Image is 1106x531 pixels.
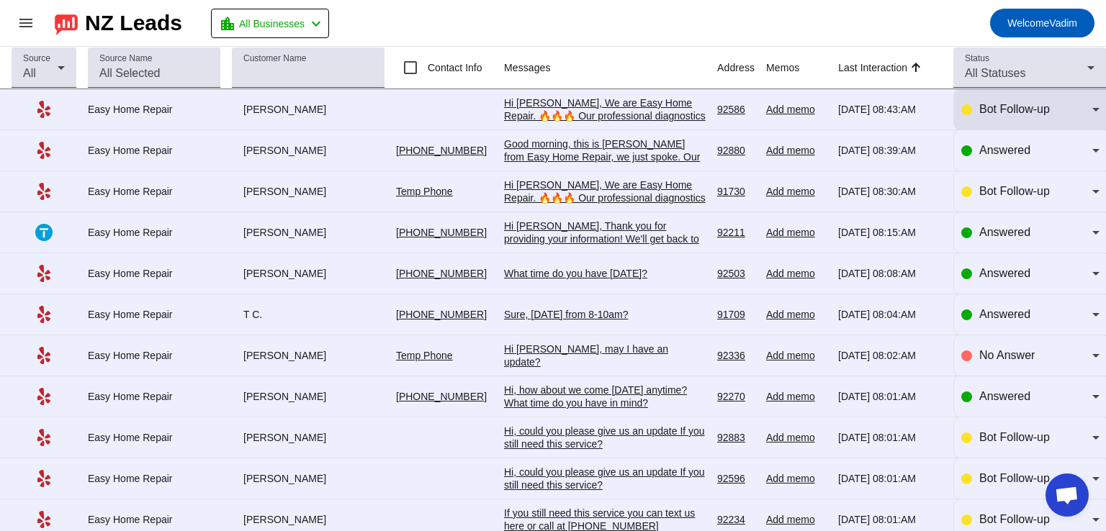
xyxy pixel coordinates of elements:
div: What time do you have [DATE]? [504,267,706,280]
th: Memos [766,47,838,89]
button: WelcomeVadim [990,9,1094,37]
div: [DATE] 08:30:AM [838,185,942,198]
mat-icon: Yelp [35,429,53,446]
div: Hi [PERSON_NAME], We are Easy Home Repair. 🔥🔥🔥 Our professional diagnostics is just - $45 🔥🔥🔥 And... [504,178,706,282]
img: logo [55,11,78,35]
div: Easy Home Repair [88,349,220,362]
div: Sure, [DATE] from 8-10am? [504,308,706,321]
div: [PERSON_NAME] [232,144,385,157]
span: Bot Follow-up [979,513,1050,525]
div: [DATE] 08:04:AM [838,308,942,321]
div: Easy Home Repair [88,431,220,444]
span: Answered [979,226,1030,238]
a: [PHONE_NUMBER] [396,227,487,238]
div: Add memo [766,103,827,116]
mat-icon: Yelp [35,101,53,118]
div: Easy Home Repair [88,226,220,239]
div: [DATE] 08:01:AM [838,513,942,526]
button: All Businesses [211,9,329,38]
div: 92503 [717,267,755,280]
div: Easy Home Repair [88,144,220,157]
div: Hi [PERSON_NAME], Thank you for providing your information! We'll get back to you as soon as poss... [504,219,706,258]
div: [DATE] 08:01:AM [838,390,942,403]
div: 92883 [717,431,755,444]
mat-icon: Yelp [35,511,53,528]
div: 92234 [717,513,755,526]
div: [DATE] 08:43:AM [838,103,942,116]
div: 92596 [717,472,755,485]
div: Add memo [766,144,827,157]
div: [PERSON_NAME] [232,267,385,280]
div: Add memo [766,513,827,526]
div: Add memo [766,308,827,321]
th: Messages [504,47,717,89]
div: Easy Home Repair [88,267,220,280]
mat-icon: Yelp [35,142,53,159]
div: [DATE] 08:01:AM [838,431,942,444]
mat-icon: Yelp [35,265,53,282]
div: [DATE] 08:01:AM [838,472,942,485]
span: Answered [979,144,1030,156]
div: 92211 [717,226,755,239]
div: [PERSON_NAME] [232,226,385,239]
div: 91709 [717,308,755,321]
div: Hi, could you please give us an update If you still need this service?​ [504,466,706,491]
a: Temp Phone [396,186,453,197]
mat-icon: Yelp [35,470,53,487]
div: Hi, could you please give us an update If you still need this service?​ [504,425,706,450]
div: Easy Home Repair [88,513,220,526]
span: No Answer [979,349,1035,361]
div: Add memo [766,226,827,239]
th: Address [717,47,766,89]
a: Temp Phone [396,350,453,361]
div: [PERSON_NAME] [232,513,385,526]
div: [PERSON_NAME] [232,390,385,403]
span: Bot Follow-up [979,431,1050,443]
mat-icon: Thumbtack [35,224,53,241]
div: [PERSON_NAME] [232,103,385,116]
mat-icon: Yelp [35,183,53,200]
div: Hi [PERSON_NAME], may I have an update?​ [504,342,706,368]
div: 91730 [717,185,755,198]
span: Welcome [1007,17,1049,29]
div: Easy Home Repair [88,472,220,485]
div: Easy Home Repair [88,308,220,321]
div: Add memo [766,390,827,403]
div: NZ Leads [85,13,182,33]
mat-label: Status [965,54,989,63]
a: [PHONE_NUMBER] [396,268,487,279]
div: Hi [PERSON_NAME], We are Easy Home Repair. 🔥🔥🔥 Our professional diagnostics is just - $45 🔥🔥🔥 And... [504,96,706,200]
span: All Statuses [965,67,1025,79]
div: 92586 [717,103,755,116]
mat-icon: chevron_left [307,15,325,32]
div: Add memo [766,472,827,485]
div: Easy Home Repair [88,103,220,116]
label: Contact Info [425,60,482,75]
span: All [23,67,36,79]
div: T C. [232,308,385,321]
div: [PERSON_NAME] [232,472,385,485]
div: [DATE] 08:08:AM [838,267,942,280]
span: Bot Follow-up [979,103,1050,115]
div: Add memo [766,267,827,280]
span: Answered [979,267,1030,279]
div: Add memo [766,431,827,444]
div: [DATE] 08:15:AM [838,226,942,239]
span: Answered [979,308,1030,320]
div: Last Interaction [838,60,907,75]
div: [DATE] 08:02:AM [838,349,942,362]
div: 92880 [717,144,755,157]
input: All Selected [99,65,209,82]
div: Open chat [1046,473,1089,517]
mat-label: Source Name [99,54,152,63]
span: Bot Follow-up [979,472,1050,484]
div: [PERSON_NAME] [232,185,385,198]
mat-icon: menu [17,14,35,32]
a: [PHONE_NUMBER] [396,309,487,320]
div: 92270 [717,390,755,403]
span: Bot Follow-up [979,185,1050,197]
div: Hi, how about we come [DATE] anytime? What time do you have in mind? [504,383,706,409]
mat-label: Customer Name [243,54,306,63]
div: Easy Home Repair [88,185,220,198]
div: Good morning, this is [PERSON_NAME] from Easy Home Repair, we just spoke. Our zelle is [EMAIL_ADD... [504,137,706,215]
